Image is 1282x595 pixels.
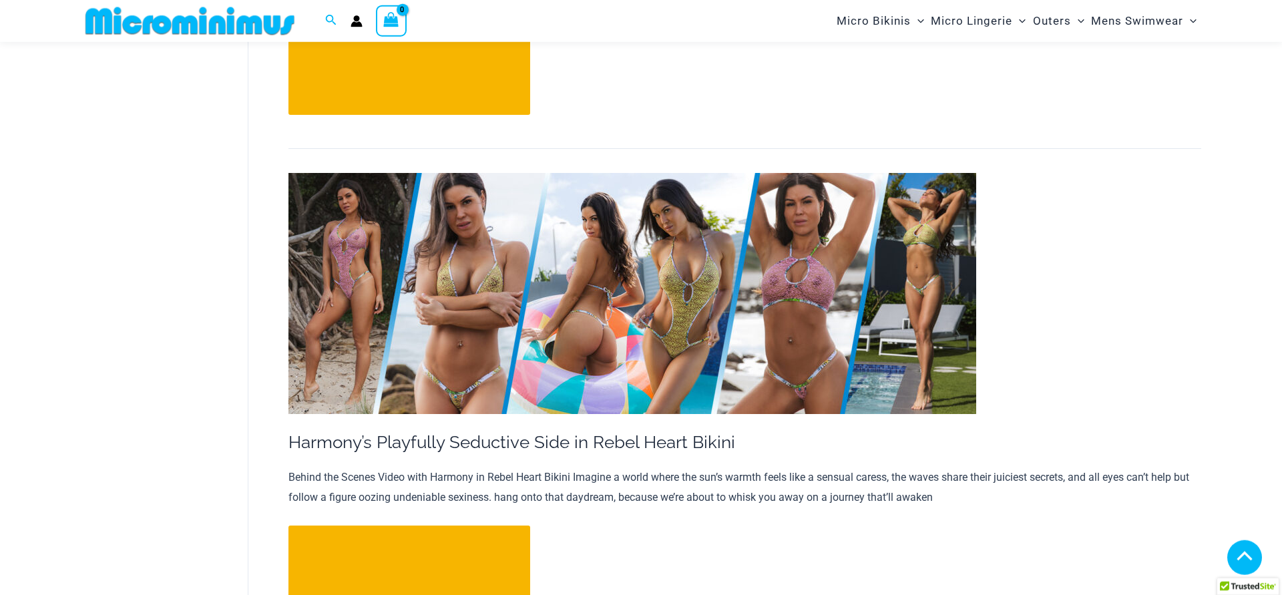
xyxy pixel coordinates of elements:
[325,13,337,29] a: Search icon link
[911,4,924,38] span: Menu Toggle
[927,4,1029,38] a: Micro LingerieMenu ToggleMenu Toggle
[931,4,1012,38] span: Micro Lingerie
[1012,4,1026,38] span: Menu Toggle
[351,15,363,27] a: Account icon link
[1071,4,1084,38] span: Menu Toggle
[376,5,407,36] a: View Shopping Cart, empty
[831,2,1202,40] nav: Site Navigation
[80,6,300,36] img: MM SHOP LOGO FLAT
[288,173,976,414] img: 2000x700 BTS MM Harmony
[1030,4,1088,38] a: OutersMenu ToggleMenu Toggle
[288,432,735,452] a: Harmony’s Playfully Seductive Side in Rebel Heart Bikini
[1091,4,1183,38] span: Mens Swimwear
[288,467,1201,507] p: Behind the Scenes Video with Harmony in Rebel Heart Bikini Imagine a world where the sun’s warmth...
[1183,4,1197,38] span: Menu Toggle
[1088,4,1200,38] a: Mens SwimwearMenu ToggleMenu Toggle
[1033,4,1071,38] span: Outers
[837,4,911,38] span: Micro Bikinis
[833,4,927,38] a: Micro BikinisMenu ToggleMenu Toggle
